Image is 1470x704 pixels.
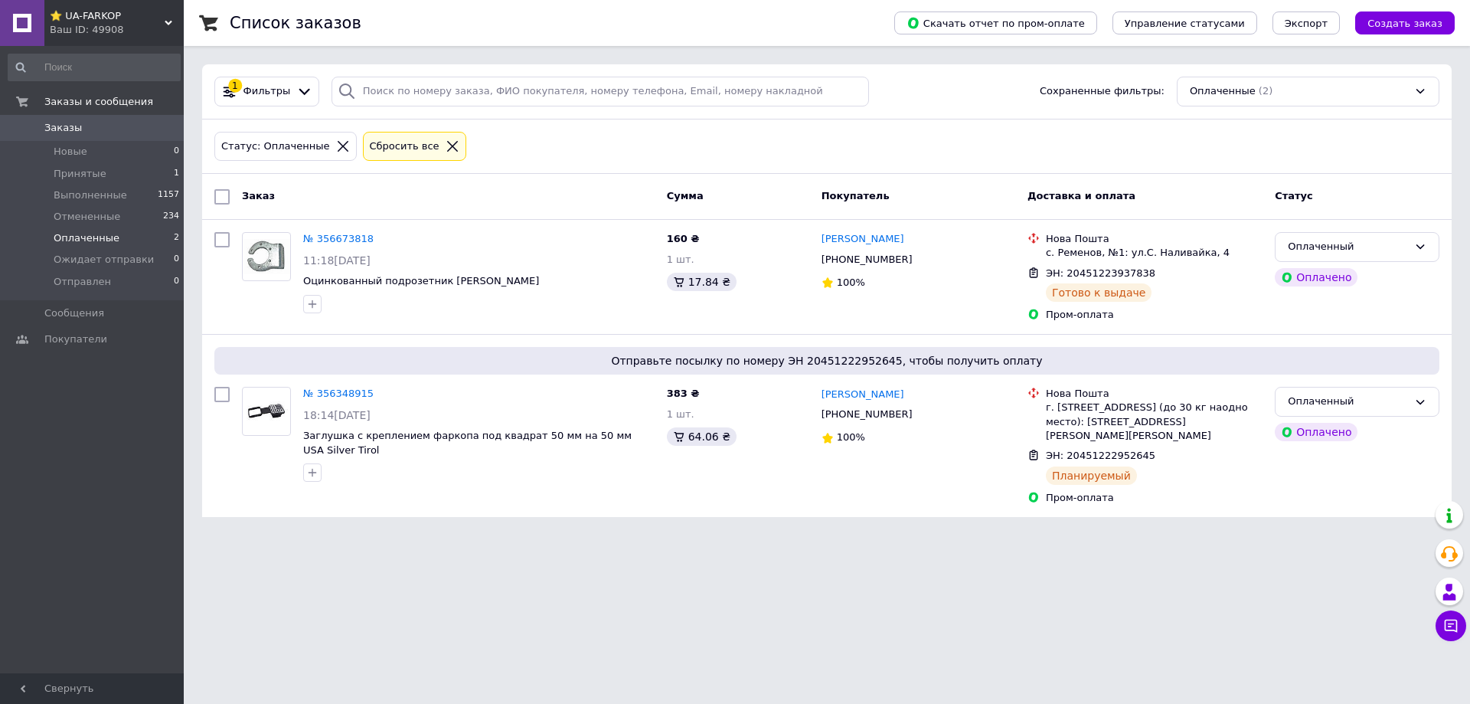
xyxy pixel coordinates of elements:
[174,231,179,245] span: 2
[1340,17,1455,28] a: Создать заказ
[44,306,104,320] span: Сообщения
[242,190,275,201] span: Заказ
[303,275,539,287] a: Оцинкованный подрозетник [PERSON_NAME]
[1436,611,1466,641] button: Чат с покупателем
[54,210,120,224] span: Отмененные
[44,332,107,346] span: Покупатели
[243,84,291,99] span: Фильтры
[822,388,904,402] a: [PERSON_NAME]
[174,167,179,181] span: 1
[303,233,374,244] a: № 356673818
[818,404,916,424] div: [PHONE_NUMBER]
[818,250,916,270] div: [PHONE_NUMBER]
[44,121,82,135] span: Заказы
[228,79,242,93] div: 1
[667,427,737,446] div: 64.06 ₴
[44,95,153,109] span: Заказы и сообщения
[667,408,694,420] span: 1 шт.
[303,254,371,267] span: 11:18[DATE]
[1046,401,1263,443] div: г. [STREET_ADDRESS] (до 30 кг наодно место): [STREET_ADDRESS][PERSON_NAME][PERSON_NAME]
[54,231,119,245] span: Оплаченные
[163,210,179,224] span: 234
[174,253,179,267] span: 0
[1046,232,1263,246] div: Нова Пошта
[667,273,737,291] div: 17.84 ₴
[50,23,184,37] div: Ваш ID: 49908
[1275,423,1357,441] div: Оплачено
[1112,11,1257,34] button: Управление статусами
[1259,85,1272,97] span: (2)
[8,54,181,81] input: Поиск
[242,232,291,281] a: Фото товару
[667,388,700,399] span: 383 ₴
[174,145,179,159] span: 0
[230,14,361,32] h1: Список заказов
[822,232,904,247] a: [PERSON_NAME]
[837,431,865,443] span: 100%
[174,275,179,289] span: 0
[1046,308,1263,322] div: Пром-оплата
[667,233,700,244] span: 160 ₴
[1040,84,1165,99] span: Сохраненные фильтры:
[1355,11,1455,34] button: Создать заказ
[367,139,443,155] div: Сбросить все
[1046,246,1263,260] div: с. Ременов, №1: ул.С. Наливайка, 4
[1190,84,1256,99] span: Оплаченные
[303,430,632,456] a: Заглушка с креплением фаркопа под квадрат 50 мм на 50 мм USA Silver Tirol
[1285,18,1328,29] span: Экспорт
[1288,239,1408,255] div: Оплаченный
[54,253,154,267] span: Ожидает отправки
[303,388,374,399] a: № 356348915
[1027,190,1135,201] span: Доставка и оплата
[1272,11,1340,34] button: Экспорт
[220,353,1433,368] span: Отправьте посылку по номеру ЭН 20451222952645, чтобы получить оплату
[54,167,106,181] span: Принятые
[54,275,111,289] span: Отправлен
[1046,267,1155,279] span: ЭН: 20451223937838
[667,254,694,265] span: 1 шт.
[243,394,290,430] img: Фото товару
[54,188,127,202] span: Выполненные
[1367,18,1442,29] span: Создать заказ
[1125,18,1245,29] span: Управление статусами
[1275,268,1357,287] div: Оплачено
[1046,491,1263,505] div: Пром-оплата
[1046,387,1263,401] div: Нова Пошта
[1046,450,1155,461] span: ЭН: 20451222952645
[894,11,1097,34] button: Скачать отчет по пром-оплате
[837,277,865,288] span: 100%
[158,188,179,202] span: 1157
[906,16,1085,30] span: Скачать отчет по пром-оплате
[822,190,890,201] span: Покупатель
[243,239,290,275] img: Фото товару
[50,9,165,23] span: ⭐️ UA-FARKOP
[218,139,333,155] div: Статус: Оплаченные
[303,409,371,421] span: 18:14[DATE]
[1046,467,1137,485] div: Планируемый
[1275,190,1313,201] span: Статус
[667,190,704,201] span: Сумма
[1046,283,1151,302] div: Готово к выдаче
[242,387,291,436] a: Фото товару
[332,77,869,106] input: Поиск по номеру заказа, ФИО покупателя, номеру телефона, Email, номеру накладной
[54,145,87,159] span: Новые
[1288,394,1408,410] div: Оплаченный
